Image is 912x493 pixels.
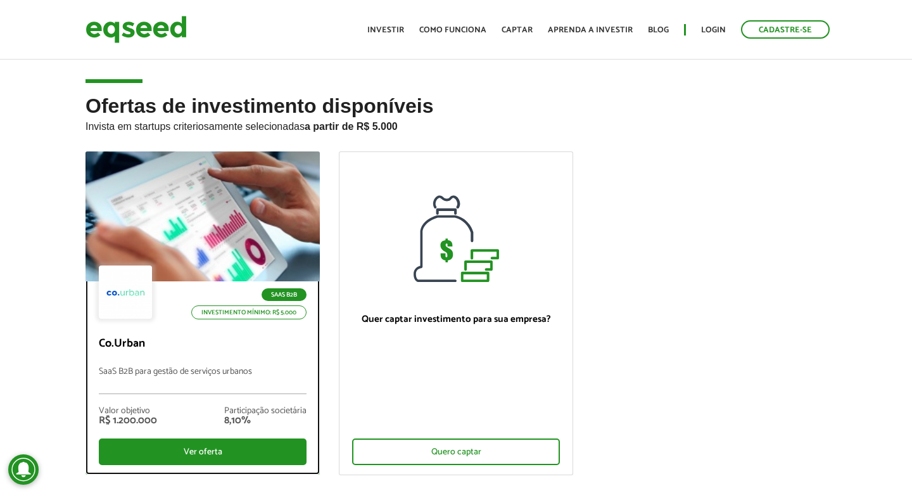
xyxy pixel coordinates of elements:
[85,117,826,132] p: Invista em startups criteriosamente selecionadas
[741,20,830,39] a: Cadastre-se
[191,305,307,319] p: Investimento mínimo: R$ 5.000
[502,26,533,34] a: Captar
[85,95,826,151] h2: Ofertas de investimento disponíveis
[99,416,157,426] div: R$ 1.200.000
[224,407,307,416] div: Participação societária
[352,439,560,465] div: Quero captar
[648,26,669,34] a: Blog
[85,151,320,475] a: SaaS B2B Investimento mínimo: R$ 5.000 Co.Urban SaaS B2B para gestão de serviços urbanos Valor ob...
[99,337,307,351] p: Co.Urban
[419,26,486,34] a: Como funciona
[548,26,633,34] a: Aprenda a investir
[339,151,573,475] a: Quer captar investimento para sua empresa? Quero captar
[352,314,560,325] p: Quer captar investimento para sua empresa?
[99,439,307,465] div: Ver oferta
[99,407,157,416] div: Valor objetivo
[262,288,307,301] p: SaaS B2B
[224,416,307,426] div: 8,10%
[701,26,726,34] a: Login
[367,26,404,34] a: Investir
[305,121,398,132] strong: a partir de R$ 5.000
[85,13,187,46] img: EqSeed
[99,367,307,394] p: SaaS B2B para gestão de serviços urbanos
